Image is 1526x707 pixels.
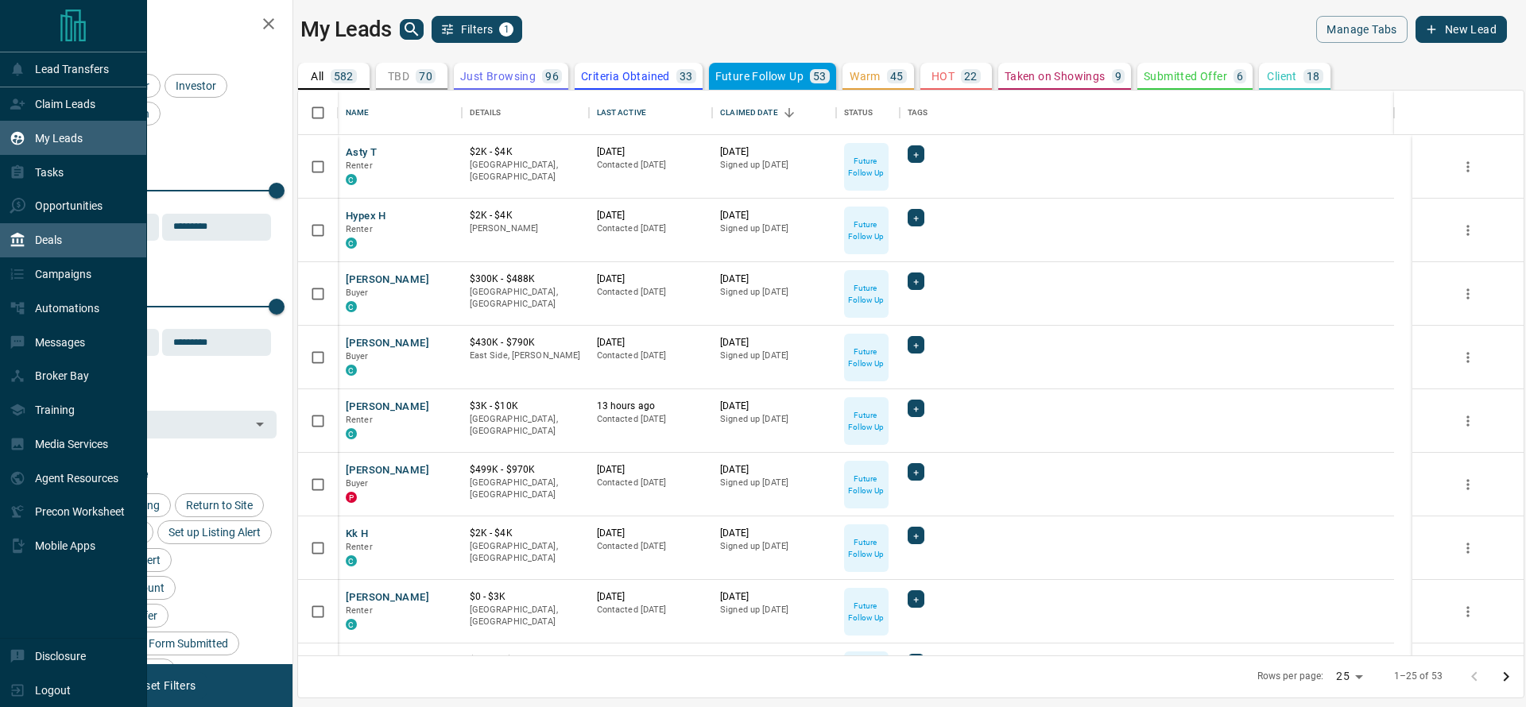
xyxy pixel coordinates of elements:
button: Asty T [346,145,377,160]
p: All [311,71,323,82]
p: Contacted [DATE] [597,540,705,553]
p: $499K - $970K [470,463,581,477]
span: + [913,146,919,162]
span: 1 [501,24,512,35]
h1: My Leads [300,17,392,42]
span: Buyer [346,478,369,489]
div: Tags [908,91,928,135]
p: $2K - $4K [470,145,581,159]
div: Details [462,91,589,135]
div: Status [844,91,873,135]
button: Filters1 [432,16,523,43]
p: Future Follow Up [846,600,887,624]
p: [GEOGRAPHIC_DATA], [GEOGRAPHIC_DATA] [470,604,581,628]
div: condos.ca [346,301,357,312]
span: Renter [346,542,373,552]
p: 70 [419,71,432,82]
p: Future Follow Up [846,282,887,306]
p: $430K - $790K [470,336,581,350]
button: New Lead [1416,16,1507,43]
p: 13 hours ago [597,400,705,413]
p: [DATE] [720,209,828,222]
div: + [908,272,924,290]
p: Submitted Offer [1144,71,1227,82]
div: + [908,590,924,608]
button: Manage Tabs [1316,16,1407,43]
div: condos.ca [346,238,357,249]
span: + [913,210,919,226]
p: [PERSON_NAME] [470,222,581,235]
p: Contacted [DATE] [597,350,705,362]
button: search button [400,19,424,40]
div: Name [338,91,462,135]
button: [PERSON_NAME] [346,336,429,351]
p: $2K - $4K [470,527,581,540]
p: Signed up [DATE] [720,413,828,426]
span: Renter [346,605,373,616]
div: 25 [1330,665,1368,688]
div: Claimed Date [712,91,836,135]
button: [PERSON_NAME] [346,463,429,478]
p: Client [1267,71,1296,82]
p: [DATE] [720,654,828,667]
p: Signed up [DATE] [720,286,828,299]
p: Criteria Obtained [581,71,670,82]
button: Go to next page [1490,661,1522,693]
p: 45 [890,71,904,82]
p: Contacted [DATE] [597,286,705,299]
p: TBD [388,71,409,82]
p: [DATE] [720,272,828,286]
div: condos.ca [346,619,357,630]
p: [DATE] [597,272,705,286]
p: Rows per page: [1257,670,1324,683]
button: Kk H [346,527,369,542]
div: Return to Site [175,493,264,517]
div: Tags [900,91,1394,135]
p: [DATE] [720,463,828,477]
div: + [908,654,924,671]
button: Hypex H [346,209,386,224]
div: condos.ca [346,365,357,376]
p: Future Follow Up [846,536,887,560]
p: 96 [545,71,559,82]
span: Return to Site [180,499,258,512]
p: [GEOGRAPHIC_DATA], [GEOGRAPHIC_DATA] [470,159,581,184]
p: [DATE] [597,527,705,540]
p: $3K - $10K [470,400,581,413]
button: more [1456,346,1480,369]
button: more [1456,600,1480,624]
p: Future Follow Up [846,218,887,242]
p: [GEOGRAPHIC_DATA], [GEOGRAPHIC_DATA] [470,413,581,438]
div: + [908,145,924,163]
p: Signed up [DATE] [720,159,828,172]
p: Contacted [DATE] [597,413,705,426]
p: 6 [1237,71,1243,82]
p: [DATE] [597,336,705,350]
p: HOT [931,71,955,82]
button: more [1456,282,1480,306]
p: 53 [813,71,827,82]
span: Investor [170,79,222,92]
p: [DATE] [597,590,705,604]
p: Signed up [DATE] [720,540,828,553]
div: condos.ca [346,428,357,439]
p: Future Follow Up [846,155,887,179]
div: + [908,400,924,417]
button: Open [249,413,271,435]
p: Contacted [DATE] [597,222,705,235]
button: more [1456,409,1480,433]
span: + [913,464,919,480]
span: + [913,527,919,543]
p: $300K - $488K [470,272,581,286]
span: + [913,591,919,607]
span: Renter [346,415,373,425]
div: condos.ca [346,174,357,185]
p: Contacted [DATE] [597,477,705,489]
button: more [1456,536,1480,560]
button: [PERSON_NAME] [346,272,429,288]
p: Signed up [DATE] [720,604,828,616]
span: + [913,273,919,289]
p: [DATE] [720,400,828,413]
button: [PERSON_NAME] [346,590,429,605]
span: Buyer [346,288,369,298]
